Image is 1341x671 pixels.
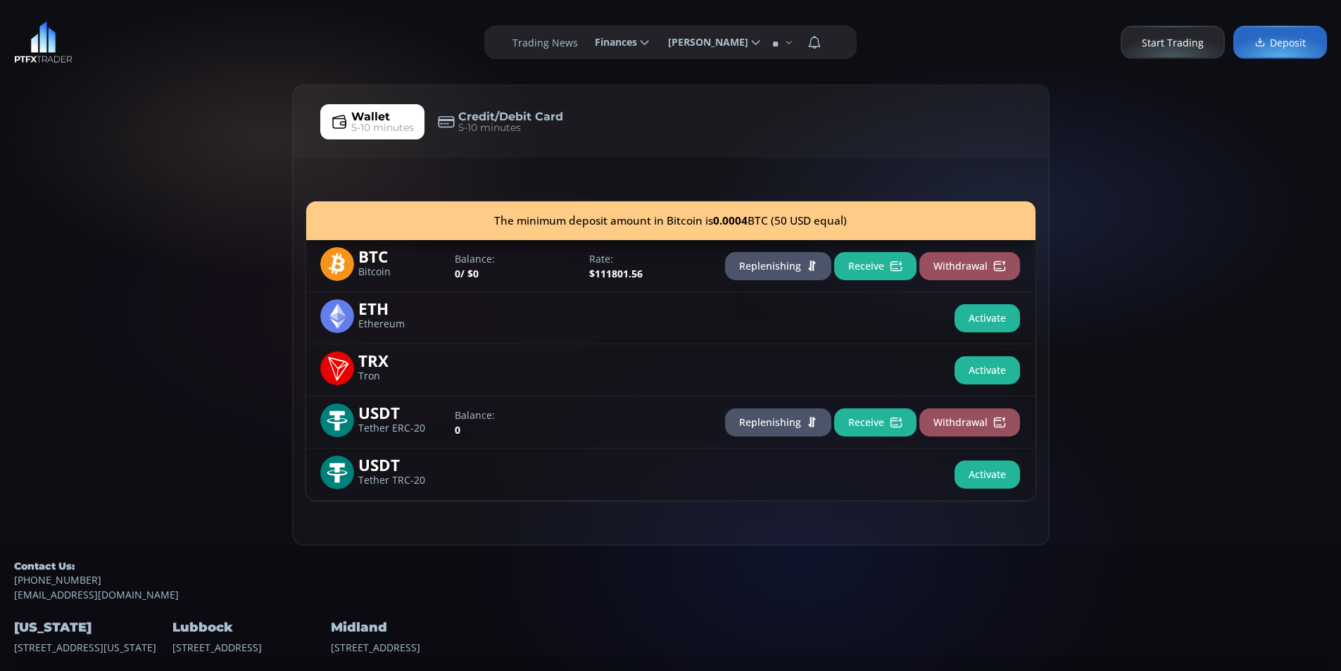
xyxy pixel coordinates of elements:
h4: [US_STATE] [14,616,169,639]
span: ETH [358,299,444,315]
span: USDT [358,456,444,472]
div: [STREET_ADDRESS] [331,602,486,654]
div: [EMAIL_ADDRESS][DOMAIN_NAME] [14,560,1327,602]
span: Tether ERC-20 [358,424,444,433]
label: Balance: [455,251,575,266]
div: [STREET_ADDRESS][US_STATE] [14,602,169,654]
a: Start Trading [1121,26,1225,59]
span: Credit/Debit Card [458,108,563,125]
button: Replenishing [725,408,831,437]
div: $111801.56 [582,251,717,281]
span: [PERSON_NAME] [658,28,748,56]
h4: Midland [331,616,486,639]
span: Deposit [1254,35,1306,50]
div: 0 [448,408,582,437]
span: USDT [358,403,444,420]
span: Wallet [351,108,390,125]
label: Balance: [455,408,575,422]
span: / $0 [460,267,479,280]
button: Receive [834,252,917,280]
span: TRX [358,351,444,368]
button: Replenishing [725,252,831,280]
img: LOGO [14,21,73,63]
a: Deposit [1233,26,1327,59]
div: The minimum deposit amount in Bitcoin is BTC (50 USD equal) [306,201,1035,240]
button: Activate [955,460,1020,489]
button: Activate [955,304,1020,332]
span: Start Trading [1142,35,1204,50]
label: Trading News [512,35,578,50]
button: Withdrawal [919,408,1020,437]
span: 5-10 minutes [351,120,414,135]
button: Withdrawal [919,252,1020,280]
label: Rate: [589,251,710,266]
a: Credit/Debit Card5-10 minutes [427,104,574,139]
span: Tether TRC-20 [358,476,444,485]
a: Wallet5-10 minutes [320,104,424,139]
span: Ethereum [358,320,444,329]
b: 0.0004 [713,213,748,228]
button: Activate [955,356,1020,384]
h5: Contact Us: [14,560,1327,572]
div: [STREET_ADDRESS] [172,602,327,654]
span: 5-10 minutes [458,120,521,135]
a: [PHONE_NUMBER] [14,572,1327,587]
span: Tron [358,372,444,381]
div: 0 [448,251,582,281]
span: Finances [585,28,637,56]
h4: Lubbock [172,616,327,639]
button: Receive [834,408,917,437]
span: BTC [358,247,444,263]
span: Bitcoin [358,268,444,277]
